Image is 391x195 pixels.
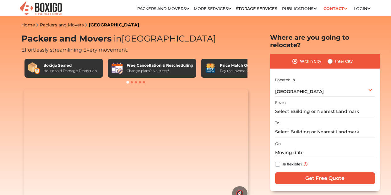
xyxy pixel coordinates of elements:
span: [GEOGRAPHIC_DATA] [111,33,216,44]
input: Select Building or Nearest Landmark [275,106,375,117]
a: Packers and Movers [40,22,84,28]
h2: Where are you going to relocate? [270,34,380,49]
img: Price Match Guarantee [204,62,217,75]
span: Effortlessly streamlining Every movement. [21,47,128,53]
div: Change plans? No stress! [127,68,193,74]
input: Get Free Quote [275,172,375,184]
span: in [114,33,122,44]
a: Login [354,6,371,11]
label: From [275,100,286,105]
label: Within City [300,58,321,65]
div: Pay the lowest. Guaranteed! [220,68,268,74]
div: Household Damage Protection [43,68,97,74]
img: Boxigo Sealed [28,62,40,75]
img: Boxigo [19,1,63,16]
img: info [304,162,307,166]
a: More services [194,6,231,11]
div: Free Cancellation & Rescheduling [127,63,193,68]
img: Free Cancellation & Rescheduling [111,62,123,75]
a: Publications [282,6,317,11]
input: Moving date [275,147,375,158]
label: Inter City [335,58,353,65]
label: On [275,141,281,147]
a: [GEOGRAPHIC_DATA] [89,22,139,28]
div: Boxigo Sealed [43,63,97,68]
label: To [275,120,280,126]
a: Packers and Movers [137,6,189,11]
a: Contact [321,4,349,14]
h1: Packers and Movers [21,34,251,44]
div: Price Match Guarantee [220,63,268,68]
a: Storage Services [236,6,277,11]
label: Is flexible? [283,160,302,167]
label: Located in [275,77,295,83]
input: Select Building or Nearest Landmark [275,126,375,137]
span: [GEOGRAPHIC_DATA] [275,89,324,94]
a: Home [21,22,35,28]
